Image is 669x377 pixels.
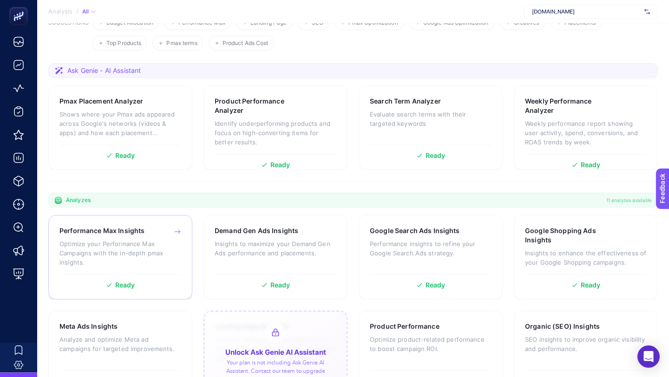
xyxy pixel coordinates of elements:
[48,19,89,51] h3: SUGGESTIONS
[82,8,95,15] div: All
[606,196,652,204] span: 11 analyzes available
[637,345,660,368] div: Open Intercom Messenger
[215,97,307,115] h3: Product Performance Analyzer
[66,196,91,204] span: Analyzes
[525,119,647,147] p: Weekly performance report showing user activity, spend, conversions, and ROAS trends by week.
[270,162,290,168] span: Ready
[359,215,503,299] a: Google Search Ads InsightsPerformance insights to refine your Google Search Ads strategy.Ready
[67,66,141,75] span: Ask Genie - AI Assistant
[223,40,269,47] span: Product Ads Cost
[359,85,503,170] a: Search Term AnalyzerEvaluate search terms with their targeted keywordsReady
[6,3,35,10] span: Feedback
[59,335,181,353] p: Analyze and optimize Meta ad campaigns for targeted improvements.
[525,248,647,267] p: Insights to enhance the effectiveness of your Google Shopping campaigns.
[48,8,72,15] span: Analysis
[426,282,446,288] span: Ready
[525,226,617,245] h3: Google Shopping Ads Insights
[370,110,492,128] p: Evaluate search terms with their targeted keywords
[426,152,446,159] span: Ready
[59,110,181,137] p: Shows where your Pmax ads appeared across Google's networks (videos & apps) and how each placemen...
[48,215,192,299] a: Performance Max InsightsOptimize your Performance Max Campaigns with the in-depth pmax insights.R...
[644,7,650,16] img: svg%3e
[76,7,79,15] span: /
[59,322,118,331] h3: Meta Ads Insights
[370,322,439,331] h3: Product Performance
[59,226,144,235] h3: Performance Max Insights
[225,348,326,357] span: Unlock Ask Genie AI Assistant
[514,85,658,170] a: Weekly Performance AnalyzerWeekly performance report showing user activity, spend, conversions, a...
[115,282,135,288] span: Ready
[370,226,460,235] h3: Google Search Ads Insights
[514,215,658,299] a: Google Shopping Ads InsightsInsights to enhance the effectiveness of your Google Shopping campaig...
[59,97,143,106] h3: Pmax Placement Analyzer
[166,40,197,47] span: Pmax terms
[370,239,492,258] p: Performance insights to refine your Google Search Ads strategy.
[581,282,601,288] span: Ready
[59,239,181,267] p: Optimize your Performance Max Campaigns with the in-depth pmax insights.
[203,85,348,170] a: Product Performance AnalyzerIdentify underperforming products and focus on high-converting items ...
[48,85,192,170] a: Pmax Placement AnalyzerShows where your Pmax ads appeared across Google's networks (videos & apps...
[203,215,348,299] a: Demand Gen Ads InsightsInsights to maximize your Demand Gen Ads performance and placements.Ready
[525,335,647,353] p: SEO insights to improve organic visibility and performance.
[106,40,141,47] span: Top Products
[370,335,492,353] p: Optimize product-related performance to boost campaign ROI.
[215,119,336,147] p: Identify underperforming products and focus on high-converting items for better results.
[525,97,617,115] h3: Weekly Performance Analyzer
[581,162,601,168] span: Ready
[270,282,290,288] span: Ready
[370,97,441,106] h3: Search Term Analyzer
[532,8,641,15] span: [DOMAIN_NAME]
[215,239,336,258] p: Insights to maximize your Demand Gen Ads performance and placements.
[115,152,135,159] span: Ready
[215,226,298,235] h3: Demand Gen Ads Insights
[525,322,600,331] h3: Organic (SEO) Insights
